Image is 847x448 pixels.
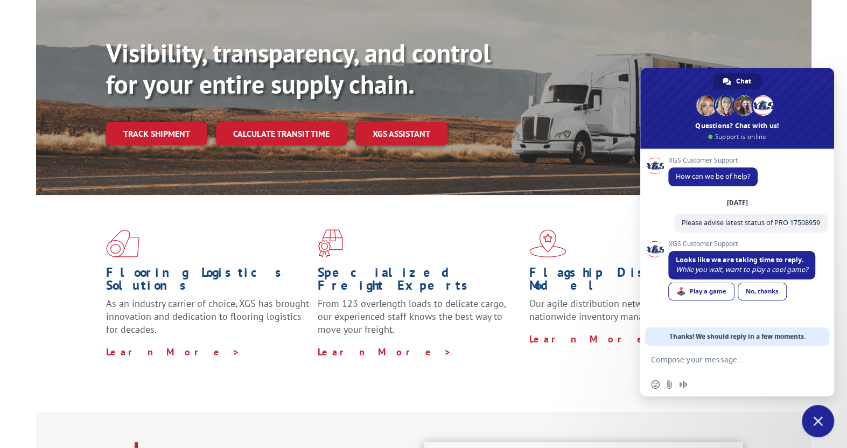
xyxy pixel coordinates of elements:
a: XGS ASSISTANT [355,122,447,145]
span: Chat [736,73,751,89]
b: Visibility, transparency, and control for your entire supply chain. [106,36,491,101]
span: How can we be of help? [676,172,750,181]
a: Chat [713,73,762,89]
span: Our agile distribution network gives you nationwide inventory management on demand. [529,297,727,323]
span: Looks like we are taking time to reply. [676,255,804,264]
a: Track shipment [106,122,207,145]
img: xgs-icon-flagship-distribution-model-red [529,229,566,257]
a: Close chat [802,405,834,437]
img: xgs-icon-focused-on-flooring-red [318,229,343,257]
span: XGS Customer Support [668,240,815,248]
span: As an industry carrier of choice, XGS has brought innovation and dedication to flooring logistics... [106,297,309,335]
a: Learn More > [318,346,452,358]
span: Send a file [665,380,674,389]
span: 🕹️ [676,287,686,296]
span: Please advise latest status of PRO 17508959 [682,218,820,227]
span: XGS Customer Support [668,157,758,164]
a: Play a game [668,283,734,300]
span: Thanks! We should reply in a few moments. [669,327,806,346]
a: No, thanks [738,283,787,300]
h1: Flagship Distribution Model [529,266,733,297]
h1: Specialized Freight Experts [318,266,521,297]
span: Audio message [679,380,688,389]
p: From 123 overlength loads to delicate cargo, our experienced staff knows the best way to move you... [318,297,521,345]
a: Learn More > [106,346,240,358]
h1: Flooring Logistics Solutions [106,266,310,297]
a: Calculate transit time [216,122,347,145]
img: xgs-icon-total-supply-chain-intelligence-red [106,229,139,257]
a: Learn More > [529,333,663,345]
span: Insert an emoji [651,380,660,389]
span: While you wait, want to play a cool game? [676,265,808,274]
div: [DATE] [727,200,748,206]
textarea: Compose your message... [651,346,802,373]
